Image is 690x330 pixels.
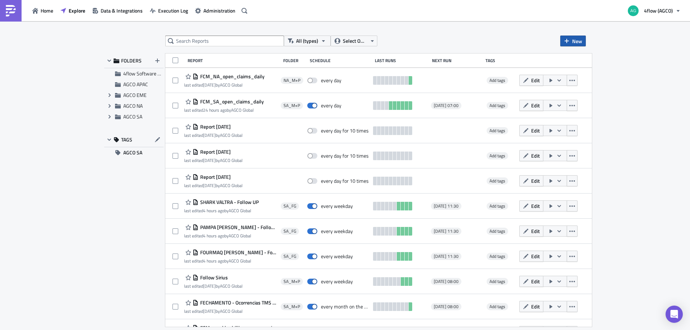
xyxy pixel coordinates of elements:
[146,5,192,16] button: Execution Log
[434,103,459,108] span: [DATE] 07:00
[331,36,377,46] button: Select Owner
[624,3,685,19] button: 4flow (AGCO)
[666,306,683,323] div: Open Intercom Messenger
[41,7,53,14] span: Home
[489,102,505,109] span: Add tags
[321,153,369,159] div: every day for 10 times
[198,199,259,205] span: SHARK VALTRA - Follow UP
[184,158,243,163] div: last edited by AGCO Global
[519,175,543,186] button: Edit
[572,37,582,45] span: New
[203,308,216,315] time: 2025-09-09T17:57:41Z
[531,177,540,185] span: Edit
[203,82,216,88] time: 2025-09-11T17:21:11Z
[57,5,89,16] button: Explore
[343,37,367,45] span: Select Owner
[284,254,296,259] span: SA_FG
[184,133,243,138] div: last edited by AGCO Global
[489,177,505,184] span: Add tags
[321,102,341,109] div: every day
[5,5,17,17] img: PushMetrics
[321,228,353,234] div: every weekday
[531,152,540,159] span: Edit
[29,5,57,16] button: Home
[101,7,143,14] span: Data & Integrations
[321,253,353,260] div: every weekday
[121,57,142,64] span: FOLDERS
[203,107,227,113] time: 2025-09-11T17:50:58Z
[198,149,231,155] span: Report 2025-09-11
[519,125,543,136] button: Edit
[284,203,296,209] span: SA_FG
[519,100,543,111] button: Edit
[434,279,459,284] span: [DATE] 08:00
[519,226,543,237] button: Edit
[321,127,369,134] div: every day for 10 times
[203,7,235,14] span: Administration
[375,58,428,63] div: Last Runs
[198,73,264,80] span: FCM_NA_open_claims_daily
[89,5,146,16] button: Data & Integrations
[489,77,505,84] span: Add tags
[531,202,540,210] span: Edit
[519,301,543,312] button: Edit
[321,303,369,310] div: every month on the 5th
[198,124,231,130] span: Report 2025-09-11
[296,37,318,45] span: All (types)
[184,208,259,213] div: last edited by AGCO Global
[487,127,508,134] span: Add tags
[489,152,505,159] span: Add tags
[519,200,543,212] button: Edit
[434,254,459,259] span: [DATE] 11:30
[198,274,228,281] span: Follow Sirius
[192,5,239,16] button: Administration
[284,228,296,234] span: SA_FG
[519,251,543,262] button: Edit
[531,227,540,235] span: Edit
[123,113,142,120] span: AGCO SA
[519,276,543,287] button: Edit
[184,283,243,289] div: last edited by AGCO Global
[487,102,508,109] span: Add tags
[432,58,482,63] div: Next Run
[184,82,264,88] div: last edited by AGCO Global
[123,70,167,77] span: 4flow Software KAM
[123,102,143,110] span: AGCO NA
[487,177,508,185] span: Add tags
[284,103,300,108] span: SA_M+P
[321,178,369,184] div: every day for 10 times
[184,107,264,113] div: last edited by AGCO Global
[123,80,148,88] span: AGCO APAC
[321,278,353,285] div: every weekday
[203,182,216,189] time: 2025-09-11T11:06:47Z
[184,183,243,188] div: last edited by AGCO Global
[487,253,508,260] span: Add tags
[69,7,85,14] span: Explore
[203,132,216,139] time: 2025-09-11T16:42:17Z
[531,102,540,109] span: Edit
[487,152,508,159] span: Add tags
[644,7,673,14] span: 4flow (AGCO)
[203,157,216,164] time: 2025-09-11T13:38:01Z
[560,36,586,46] button: New
[489,127,505,134] span: Add tags
[198,224,277,231] span: PAMPA MASSEY - Follow UP
[487,203,508,210] span: Add tags
[198,299,277,306] span: FECHAMENTO - Ocorrencias TMS - Mes anterior - SIRIUS
[489,253,505,260] span: Add tags
[531,252,540,260] span: Edit
[198,249,277,256] span: FOURMAQ MASSEY - Follow UP
[188,58,280,63] div: Report
[321,203,353,209] div: every weekday
[321,77,341,84] div: every day
[489,303,505,310] span: Add tags
[123,147,142,158] span: AGCO SA
[434,203,459,209] span: [DATE] 11:30
[198,98,264,105] span: FCM_SA_open_claims_daily
[434,304,459,310] span: [DATE] 08:00
[627,5,639,17] img: Avatar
